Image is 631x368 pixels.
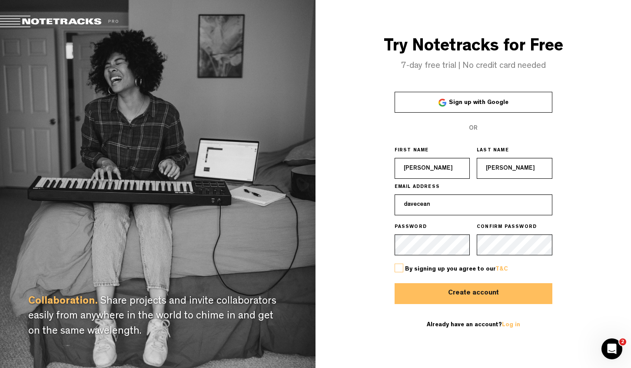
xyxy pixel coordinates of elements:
[477,147,509,154] span: LAST NAME
[495,266,508,272] a: T&C
[395,194,552,215] input: Email
[395,158,470,179] input: First name
[477,158,552,179] input: Last name
[502,322,520,328] a: Log in
[477,224,537,231] span: CONFIRM PASSWORD
[619,338,626,345] span: 2
[28,297,276,337] span: Share projects and invite collaborators easily from anywhere in the world to chime in and get on ...
[315,61,631,71] h4: 7-day free trial | No credit card needed
[469,125,478,131] span: OR
[395,184,440,191] span: EMAIL ADDRESS
[315,38,631,57] h3: Try Notetracks for Free
[449,100,508,106] span: Sign up with Google
[395,147,429,154] span: FIRST NAME
[395,224,427,231] span: PASSWORD
[405,266,508,272] span: By signing up you agree to our
[28,297,98,307] span: Collaboration.
[395,283,552,304] button: Create account
[427,322,520,328] span: Already have an account?
[601,338,622,359] iframe: Intercom live chat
